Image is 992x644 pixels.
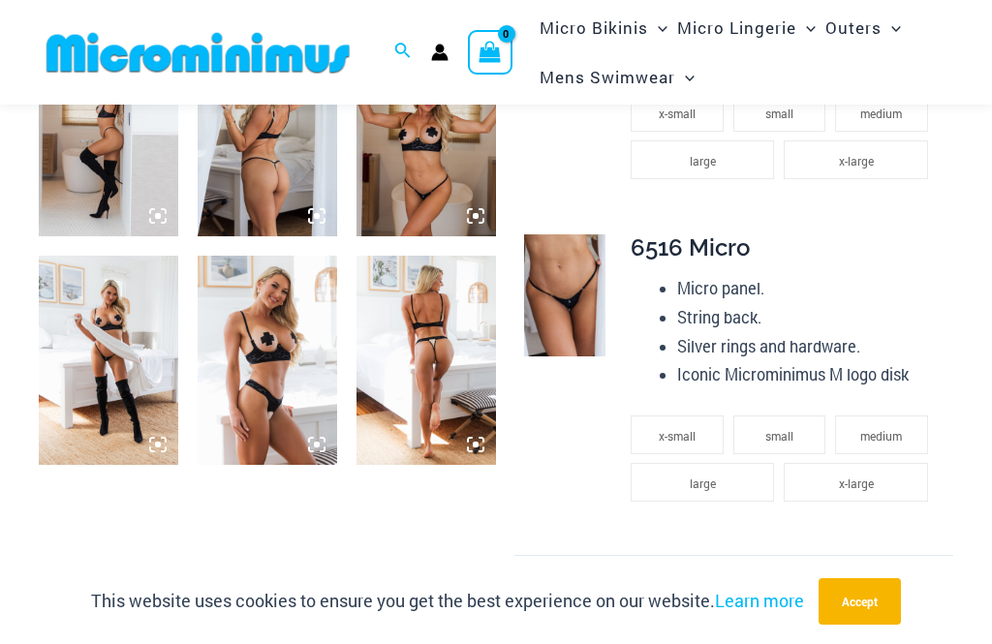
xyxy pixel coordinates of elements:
[784,463,927,502] li: x-large
[91,587,804,616] p: This website uses cookies to ensure you get the best experience on our website.
[39,27,178,236] img: Nights Fall Silver Leopard 1036 Bra 6516 Micro
[540,52,675,102] span: Mens Swimwear
[715,589,804,612] a: Learn more
[198,256,337,465] img: Nights Fall Silver Leopard 1036 Bra 6046 Thong
[672,3,821,52] a: Micro LingerieMenu ToggleMenu Toggle
[631,140,774,179] li: large
[198,27,337,236] img: Nights Fall Silver Leopard 1036 Bra 6516 Micro
[677,360,937,389] li: Iconic Microminimus M logo disk
[835,93,928,132] li: medium
[784,140,927,179] li: x-large
[839,153,874,169] span: x-large
[540,3,648,52] span: Micro Bikinis
[631,463,774,502] li: large
[825,3,882,52] span: Outers
[821,3,906,52] a: OutersMenu ToggleMenu Toggle
[677,274,937,303] li: Micro panel.
[839,475,874,491] span: x-large
[690,153,716,169] span: large
[690,475,716,491] span: large
[835,415,928,454] li: medium
[677,332,937,361] li: Silver rings and hardware.
[356,256,496,465] img: Nights Fall Silver Leopard 1036 Bra 6046 Thong
[659,428,696,444] span: x-small
[39,256,178,465] img: Nights Fall Silver Leopard 1036 Bra 6516 Micro
[733,415,826,454] li: small
[394,40,412,65] a: Search icon link
[659,106,696,121] span: x-small
[765,106,793,121] span: small
[733,93,826,132] li: small
[39,31,357,75] img: MM SHOP LOGO FLAT
[819,578,901,625] button: Accept
[356,27,496,236] img: Nights Fall Silver Leopard 1036 Bra 6516 Micro
[631,233,750,261] span: 6516 Micro
[431,44,449,61] a: Account icon link
[524,234,605,356] img: Nights Fall Silver Leopard 6516 Micro
[765,428,793,444] span: small
[631,93,724,132] li: x-small
[535,3,672,52] a: Micro BikinisMenu ToggleMenu Toggle
[535,52,699,102] a: Mens SwimwearMenu ToggleMenu Toggle
[860,428,902,444] span: medium
[468,30,512,75] a: View Shopping Cart, empty
[677,3,796,52] span: Micro Lingerie
[648,3,667,52] span: Menu Toggle
[796,3,816,52] span: Menu Toggle
[882,3,901,52] span: Menu Toggle
[860,106,902,121] span: medium
[677,303,937,332] li: String back.
[675,52,695,102] span: Menu Toggle
[631,415,724,454] li: x-small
